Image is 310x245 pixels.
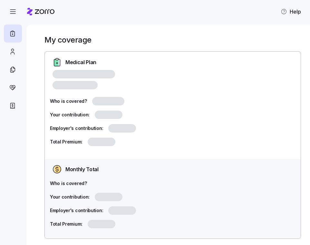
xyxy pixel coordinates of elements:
[50,98,87,104] span: Who is covered?
[65,165,99,173] span: Monthly Total
[281,8,301,15] span: Help
[65,58,96,66] span: Medical Plan
[50,139,82,145] span: Total Premium:
[50,180,87,187] span: Who is covered?
[50,112,90,118] span: Your contribution:
[44,35,92,45] h1: My coverage
[50,194,90,200] span: Your contribution:
[50,221,82,227] span: Total Premium:
[276,5,306,18] button: Help
[50,207,103,214] span: Employer's contribution:
[50,125,103,132] span: Employer's contribution:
